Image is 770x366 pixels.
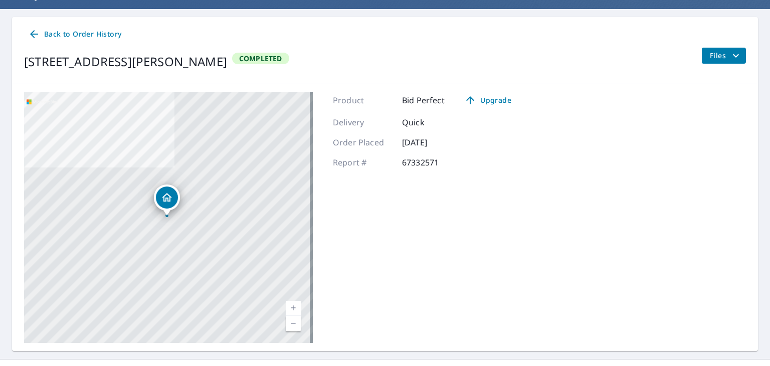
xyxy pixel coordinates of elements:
p: 67332571 [402,156,462,168]
div: [STREET_ADDRESS][PERSON_NAME] [24,53,227,71]
span: Completed [233,54,288,63]
p: Quick [402,116,462,128]
button: filesDropdownBtn-67332571 [701,48,746,64]
a: Back to Order History [24,25,125,44]
p: Delivery [333,116,393,128]
div: Dropped pin, building 1, Residential property, 226 SAGEWOOD DR KAMLOOPS 1, BC V2H1R1 [154,185,180,216]
a: Current Level 17, Zoom Out [286,316,301,331]
p: Bid Perfect [402,94,445,106]
p: Product [333,94,393,106]
a: Upgrade [457,92,519,108]
span: Back to Order History [28,28,121,41]
p: Order Placed [333,136,393,148]
p: [DATE] [402,136,462,148]
p: Report # [333,156,393,168]
span: Files [710,50,742,62]
a: Current Level 17, Zoom In [286,301,301,316]
span: Upgrade [463,94,513,106]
